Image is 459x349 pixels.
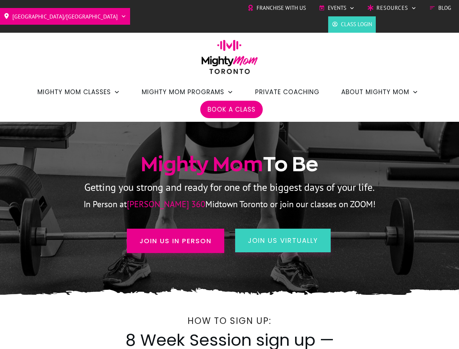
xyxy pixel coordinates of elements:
[4,11,126,22] a: [GEOGRAPHIC_DATA]/[GEOGRAPHIC_DATA]
[257,3,306,13] span: Franchise with Us
[438,3,451,13] span: Blog
[140,236,212,246] span: Join us in person
[319,3,355,13] a: Events
[141,153,263,175] span: Mighty Mom
[142,86,233,98] a: Mighty Mom Programs
[12,178,447,196] p: Getting you strong and ready for one of the biggest days of your life.
[142,86,224,98] span: Mighty Mom Programs
[341,86,418,98] a: About Mighty Mom
[127,198,205,210] span: [PERSON_NAME] 360
[12,151,447,177] h1: To Be
[208,103,255,116] a: Book a Class
[12,197,447,212] p: In Person at Midtown Toronto or join our classes on ZOOM!
[248,236,318,245] span: join us virtually
[328,3,346,13] span: Events
[255,86,319,98] a: Private Coaching
[37,86,120,98] a: Mighty Mom Classes
[127,229,224,253] a: Join us in person
[37,86,111,98] span: Mighty Mom Classes
[377,3,408,13] span: Resources
[367,3,416,13] a: Resources
[12,11,118,22] span: [GEOGRAPHIC_DATA]/[GEOGRAPHIC_DATA]
[235,229,331,252] a: join us virtually
[247,3,306,13] a: Franchise with Us
[332,19,372,30] a: Class Login
[341,86,409,98] span: About Mighty Mom
[188,315,271,327] span: How to Sign Up:
[198,40,262,79] img: mightymom-logo-toronto
[341,19,372,30] span: Class Login
[429,3,451,13] a: Blog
